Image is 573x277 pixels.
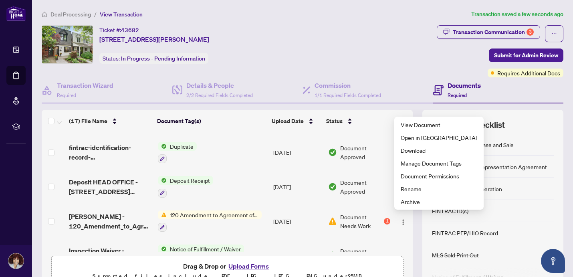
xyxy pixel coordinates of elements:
span: Document Approved [340,144,390,161]
span: Download [401,146,477,155]
span: Upload Date [272,117,304,125]
h4: Transaction Wizard [57,81,113,90]
span: 120 Amendment to Agreement of Purchase and Sale [167,210,262,219]
span: Drag & Drop or [183,261,271,271]
img: Document Status [328,251,337,260]
img: Document Status [328,217,337,226]
td: [DATE] [270,238,325,273]
span: Document Permissions [401,172,477,180]
button: Logo [397,249,410,262]
span: fintrac-identification-record-[PERSON_NAME]-20250714-143156.pdf [69,143,151,162]
button: Submit for Admin Review [489,49,563,62]
div: MLS Sold Print Out [432,251,479,259]
span: Document Approved [340,178,390,196]
img: Status Icon [158,210,167,219]
button: Status Icon120 Amendment to Agreement of Purchase and Sale [158,210,262,232]
span: View Transaction [100,11,143,18]
td: [DATE] [270,170,325,204]
span: Document Needs Work [340,212,382,230]
span: Deposit Receipt [167,176,213,185]
span: Archive [401,197,477,206]
span: ellipsis [551,31,557,36]
h4: Details & People [186,81,253,90]
img: Logo [400,219,406,225]
button: Status IconDuplicate [158,142,197,164]
span: Status [326,117,343,125]
button: Status IconDeposit Receipt [158,176,213,198]
div: Ticket #: [99,25,139,34]
img: Document Status [328,182,337,191]
img: Profile Icon [8,253,24,269]
span: View Document [401,120,477,129]
span: Deposit HEAD OFFICE - [STREET_ADDRESS][PERSON_NAME]pdf [69,177,151,196]
div: Transaction Communication [453,26,534,38]
div: FINTRAC ID(s) [432,206,468,215]
span: [PERSON_NAME] - 120_Amendment_to_Agreement_of_Purchase_and_Sale__1__-_OREA 1.pdf [69,212,151,231]
span: 43682 [121,26,139,34]
th: (17) File Name [66,110,154,132]
article: Transaction saved a few seconds ago [471,10,563,19]
button: Upload Forms [226,261,271,271]
th: Upload Date [268,110,323,132]
li: / [94,10,97,19]
img: IMG-E12228859_1.jpg [42,26,93,63]
th: Status [323,110,391,132]
span: Inspection Waiver - [STREET_ADDRESS][PERSON_NAME]pdf [69,246,151,265]
span: home [42,12,47,17]
span: Rename [401,184,477,193]
img: Document Status [328,148,337,157]
span: Notice of Fulfillment / Waiver [167,245,244,253]
h4: Documents [448,81,481,90]
button: Open asap [541,249,565,273]
img: logo [6,6,26,21]
th: Document Tag(s) [154,110,268,132]
div: Status: [99,53,208,64]
span: Required [448,92,467,98]
button: Status IconNotice of Fulfillment / Waiver [158,245,244,266]
span: (17) File Name [69,117,107,125]
div: Buyer Designated Representation Agreement [432,162,547,171]
div: FINTRAC PEP/HIO Record [432,228,498,237]
img: Status Icon [158,176,167,185]
div: 1 [384,218,390,224]
button: Logo [397,215,410,228]
span: Open in [GEOGRAPHIC_DATA] [401,133,477,142]
div: 3 [527,28,534,36]
span: Deal Processing [50,11,91,18]
button: Transaction Communication3 [437,25,540,39]
span: 2/2 Required Fields Completed [186,92,253,98]
span: Required [57,92,76,98]
span: Requires Additional Docs [497,69,560,77]
td: [DATE] [270,135,325,170]
span: [STREET_ADDRESS][PERSON_NAME] [99,34,209,44]
span: In Progress - Pending Information [121,55,205,62]
span: 1/1 Required Fields Completed [315,92,381,98]
span: Duplicate [167,142,197,151]
td: [DATE] [270,204,325,239]
span: Manage Document Tags [401,159,477,168]
img: Status Icon [158,142,167,151]
span: Document Approved [340,247,390,264]
img: Status Icon [158,245,167,253]
h4: Commission [315,81,381,90]
span: Submit for Admin Review [494,49,558,62]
